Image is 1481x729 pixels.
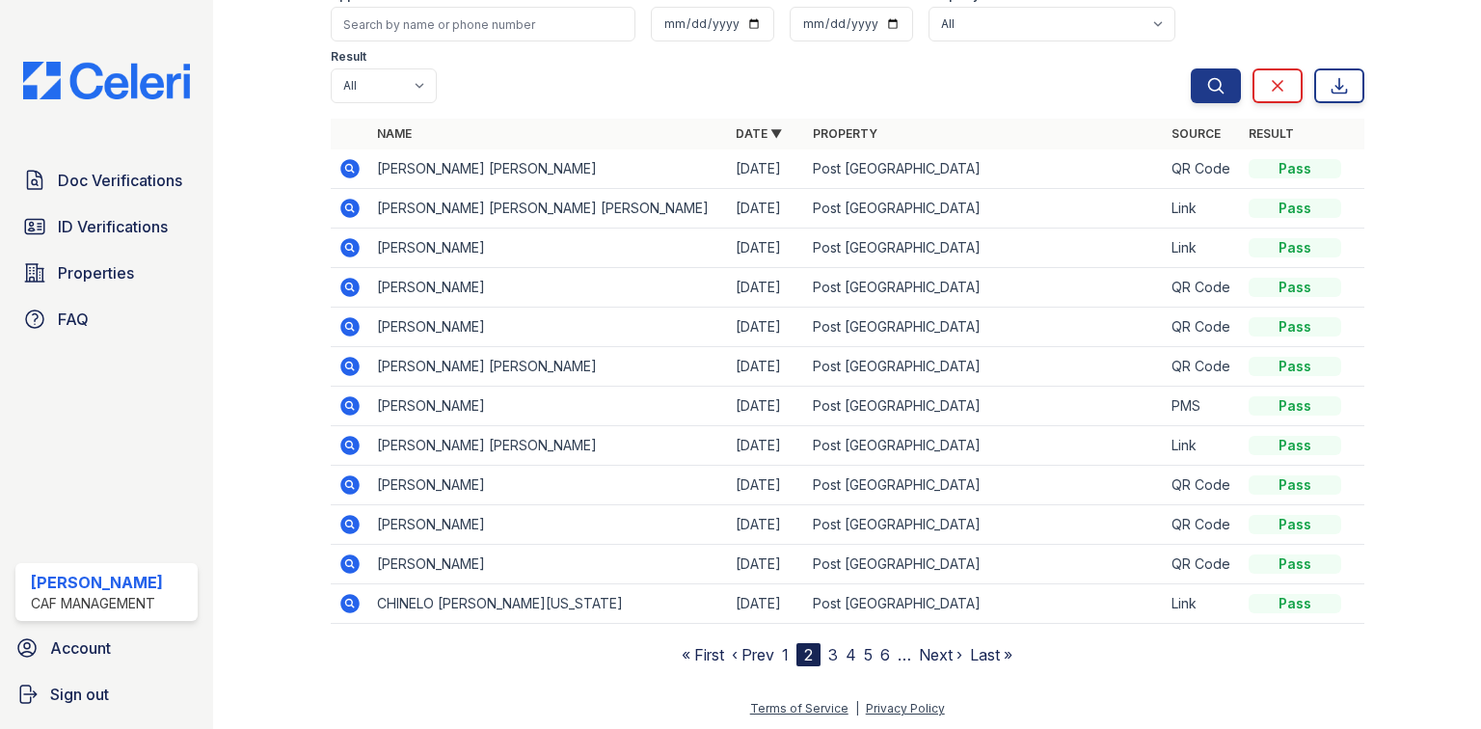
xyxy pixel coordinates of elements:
[828,645,838,664] a: 3
[805,308,1164,347] td: Post [GEOGRAPHIC_DATA]
[864,645,873,664] a: 5
[8,62,205,99] img: CE_Logo_Blue-a8612792a0a2168367f1c8372b55b34899dd931a85d93a1a3d3e32e68fde9ad4.png
[1249,317,1341,337] div: Pass
[736,126,782,141] a: Date ▼
[369,149,728,189] td: [PERSON_NAME] [PERSON_NAME]
[50,683,109,706] span: Sign out
[1164,149,1241,189] td: QR Code
[805,149,1164,189] td: Post [GEOGRAPHIC_DATA]
[805,268,1164,308] td: Post [GEOGRAPHIC_DATA]
[805,505,1164,545] td: Post [GEOGRAPHIC_DATA]
[1164,308,1241,347] td: QR Code
[369,466,728,505] td: [PERSON_NAME]
[728,268,805,308] td: [DATE]
[58,261,134,284] span: Properties
[805,545,1164,584] td: Post [GEOGRAPHIC_DATA]
[805,584,1164,624] td: Post [GEOGRAPHIC_DATA]
[369,308,728,347] td: [PERSON_NAME]
[1164,466,1241,505] td: QR Code
[1164,545,1241,584] td: QR Code
[1249,199,1341,218] div: Pass
[369,229,728,268] td: [PERSON_NAME]
[369,347,728,387] td: [PERSON_NAME] [PERSON_NAME]
[919,645,962,664] a: Next ›
[728,347,805,387] td: [DATE]
[369,189,728,229] td: [PERSON_NAME] [PERSON_NAME] [PERSON_NAME]
[732,645,774,664] a: ‹ Prev
[805,229,1164,268] td: Post [GEOGRAPHIC_DATA]
[369,426,728,466] td: [PERSON_NAME] [PERSON_NAME]
[369,545,728,584] td: [PERSON_NAME]
[8,675,205,714] a: Sign out
[1249,159,1341,178] div: Pass
[1249,594,1341,613] div: Pass
[1249,475,1341,495] div: Pass
[1164,505,1241,545] td: QR Code
[1164,347,1241,387] td: QR Code
[369,387,728,426] td: [PERSON_NAME]
[866,701,945,715] a: Privacy Policy
[728,387,805,426] td: [DATE]
[377,126,412,141] a: Name
[1164,189,1241,229] td: Link
[728,545,805,584] td: [DATE]
[728,229,805,268] td: [DATE]
[1164,584,1241,624] td: Link
[1171,126,1221,141] a: Source
[805,466,1164,505] td: Post [GEOGRAPHIC_DATA]
[728,466,805,505] td: [DATE]
[1164,268,1241,308] td: QR Code
[682,645,724,664] a: « First
[796,643,821,666] div: 2
[1249,554,1341,574] div: Pass
[58,215,168,238] span: ID Verifications
[728,308,805,347] td: [DATE]
[805,347,1164,387] td: Post [GEOGRAPHIC_DATA]
[898,643,911,666] span: …
[1249,515,1341,534] div: Pass
[880,645,890,664] a: 6
[728,505,805,545] td: [DATE]
[8,629,205,667] a: Account
[58,308,89,331] span: FAQ
[31,594,163,613] div: CAF Management
[1249,238,1341,257] div: Pass
[1249,126,1294,141] a: Result
[805,189,1164,229] td: Post [GEOGRAPHIC_DATA]
[15,300,198,338] a: FAQ
[728,149,805,189] td: [DATE]
[728,189,805,229] td: [DATE]
[1249,396,1341,416] div: Pass
[728,584,805,624] td: [DATE]
[1164,229,1241,268] td: Link
[728,426,805,466] td: [DATE]
[331,49,366,65] label: Result
[1164,426,1241,466] td: Link
[50,636,111,660] span: Account
[15,207,198,246] a: ID Verifications
[805,387,1164,426] td: Post [GEOGRAPHIC_DATA]
[58,169,182,192] span: Doc Verifications
[970,645,1012,664] a: Last »
[369,584,728,624] td: CHINELO [PERSON_NAME][US_STATE]
[369,505,728,545] td: [PERSON_NAME]
[1249,357,1341,376] div: Pass
[15,254,198,292] a: Properties
[1249,436,1341,455] div: Pass
[331,7,635,41] input: Search by name or phone number
[855,701,859,715] div: |
[15,161,198,200] a: Doc Verifications
[782,645,789,664] a: 1
[369,268,728,308] td: [PERSON_NAME]
[813,126,877,141] a: Property
[846,645,856,664] a: 4
[1164,387,1241,426] td: PMS
[805,426,1164,466] td: Post [GEOGRAPHIC_DATA]
[1249,278,1341,297] div: Pass
[31,571,163,594] div: [PERSON_NAME]
[750,701,848,715] a: Terms of Service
